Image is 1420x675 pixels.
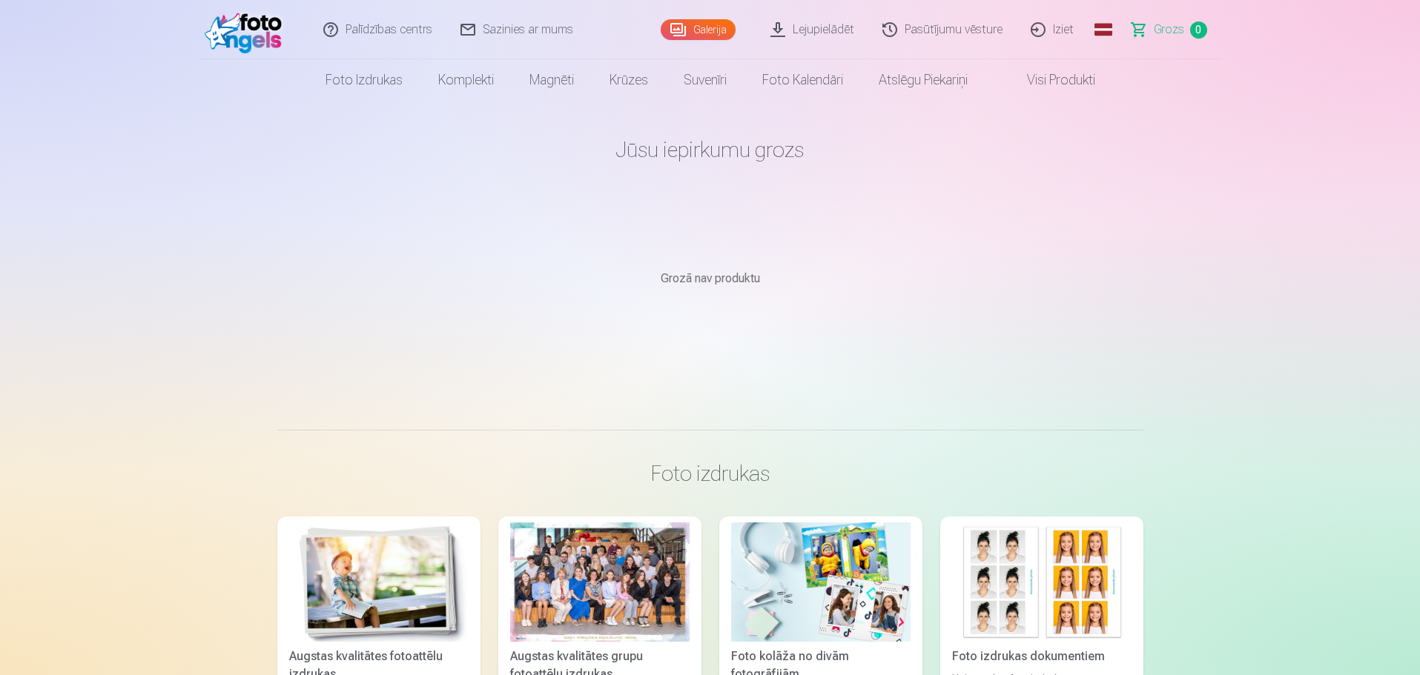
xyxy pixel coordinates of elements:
div: Foto izdrukas dokumentiem [946,648,1137,665]
span: 0 [1190,21,1207,39]
a: Magnēti [512,59,592,101]
a: Visi produkti [985,59,1113,101]
span: Grozs [1154,21,1184,39]
img: Foto izdrukas dokumentiem [952,522,1132,642]
a: Komplekti [420,59,512,101]
h3: Foto izdrukas [289,460,1132,487]
a: Foto kalendāri [744,59,861,101]
img: Foto kolāža no divām fotogrāfijām [731,522,911,642]
a: Atslēgu piekariņi [861,59,985,101]
img: Augstas kvalitātes fotoattēlu izdrukas [289,522,469,642]
a: Galerija [661,19,736,40]
h1: Jūsu iepirkumu grozs [277,136,1143,163]
a: Suvenīri [666,59,744,101]
p: Grozā nav produktu [277,270,1143,287]
a: Krūzes [592,59,666,101]
img: /fa1 [205,6,290,53]
a: Foto izdrukas [308,59,420,101]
